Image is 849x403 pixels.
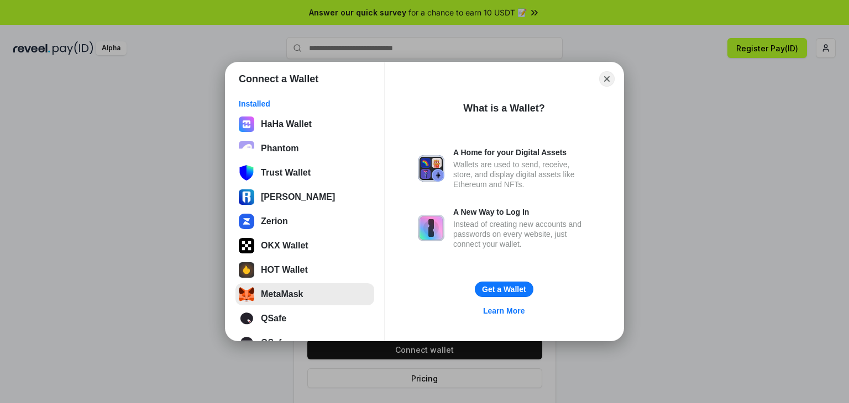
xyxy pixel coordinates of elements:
img: svg+xml,%3Csvg%20xmlns%3D%22http%3A%2F%2Fwww.w3.org%2F2000%2Fsvg%22%20fill%3D%22none%22%20viewBox... [418,215,444,241]
button: HOT Wallet [235,259,374,281]
button: MetaMask [235,283,374,305]
div: Learn More [483,306,525,316]
div: Get a Wallet [482,284,526,294]
img: svg+xml,%3Csvg%20xmlns%3D%22http%3A%2F%2Fwww.w3.org%2F2000%2Fsvg%22%20fill%3D%22none%22%20viewBox... [418,155,444,182]
div: HaHa Wallet [261,119,312,129]
img: svg+xml;base64,PHN2ZyB3aWR0aD0iMzUiIGhlaWdodD0iMzQiIHZpZXdCb3g9IjAgMCAzNSAzNCIgZmlsbD0ibm9uZSIgeG... [239,287,254,302]
img: svg%3E%0A [239,189,254,205]
button: QSafe [235,307,374,330]
div: HOT Wallet [261,265,308,275]
button: HaHa Wallet [235,113,374,135]
div: Wallets are used to send, receive, store, and display digital assets like Ethereum and NFTs. [453,160,590,189]
button: QSafe [235,332,374,354]
img: svg+xml;base64,PD94bWwgdmVyc2lvbj0iMS4wIiBlbmNvZGluZz0iVVRGLTgiPz4KPHN2ZyB2ZXJzaW9uPSIxLjEiIHhtbG... [239,311,254,326]
div: Phantom [261,144,298,153]
div: Installed [239,99,371,109]
button: Close [599,71,615,87]
div: QSafe [261,314,286,324]
button: Get a Wallet [475,282,533,297]
div: Zerion [261,216,288,226]
div: A New Way to Log In [453,207,590,217]
a: Learn More [476,304,531,318]
img: svg+xml,%3Csvg%20xmlns%3D%22http%3A%2F%2Fwww.w3.org%2F2000%2Fsvg%22%20width%3D%22512%22%20height%... [239,214,254,229]
h1: Connect a Wallet [239,72,318,86]
div: [PERSON_NAME] [261,192,335,202]
img: 5VZ71FV6L7PA3gg3tXrdQ+DgLhC+75Wq3no69P3MC0NFQpx2lL04Ql9gHK1bRDjsSBIvScBnDTk1WrlGIZBorIDEYJj+rhdgn... [239,238,254,253]
img: svg+xml;base64,PD94bWwgdmVyc2lvbj0iMS4wIiBlbmNvZGluZz0iVVRGLTgiPz4KPHN2ZyB2ZXJzaW9uPSIxLjEiIHhtbG... [239,335,254,351]
div: Trust Wallet [261,168,311,178]
img: 8zcXD2M10WKU0JIAAAAASUVORK5CYII= [239,262,254,278]
img: svg+xml;base64,PHN2ZyB3aWR0aD0iNTgiIGhlaWdodD0iNjUiIHZpZXdCb3g9IjAgMCA1OCA2NSIgZmlsbD0ibm9uZSIgeG... [239,165,254,181]
div: QSafe [261,338,286,348]
div: What is a Wallet? [463,102,544,115]
div: MetaMask [261,289,303,299]
button: Trust Wallet [235,162,374,184]
button: Zerion [235,210,374,232]
img: epq2vO3P5aLWl15yRS7Q49p1fHTx2Sgh99jU3kfXv7cnPATIVQHAx5oQs66JWv3SWEjHOsb3kKgmE5WNBxBId7C8gm8wEgOvz... [239,141,254,156]
button: OKX Wallet [235,235,374,257]
button: [PERSON_NAME] [235,186,374,208]
img: czlE1qaAbsgAAACV0RVh0ZGF0ZTpjcmVhdGUAMjAyNC0wNS0wN1QwMzo0NTo1MSswMDowMJbjUeUAAAAldEVYdGRhdGU6bW9k... [239,116,254,132]
div: A Home for your Digital Assets [453,147,590,157]
div: OKX Wallet [261,241,308,251]
button: Phantom [235,137,374,160]
div: Instead of creating new accounts and passwords on every website, just connect your wallet. [453,219,590,249]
